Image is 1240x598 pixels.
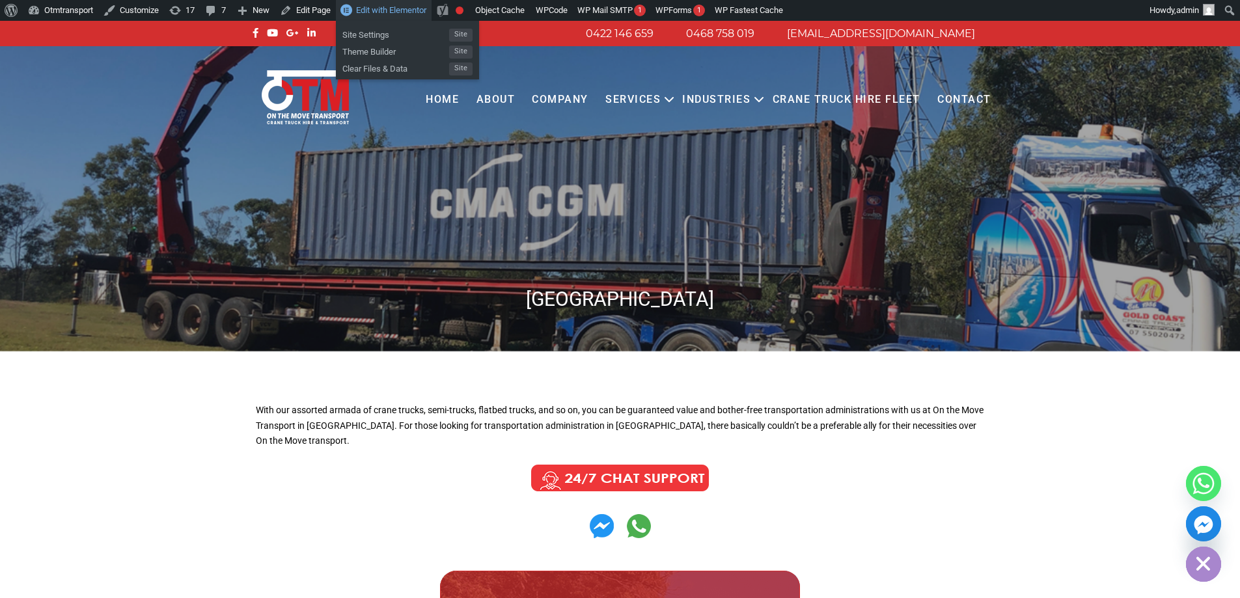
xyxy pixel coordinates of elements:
p: With our assorted armada of crane trucks, semi-trucks, flatbed trucks, and so on, you can be guar... [256,403,985,449]
a: About [467,82,523,118]
span: Site [449,29,473,42]
img: Contact us on Whatsapp [627,514,651,538]
a: Site SettingsSite [336,25,479,42]
a: Home [417,82,467,118]
a: Facebook_Messenger [1186,506,1221,541]
a: 0422 146 659 [586,27,654,40]
a: Clear Files & DataSite [336,59,479,75]
a: Services [597,82,669,118]
span: Clear Files & Data [342,59,449,75]
a: COMPANY [523,82,597,118]
span: admin [1176,5,1199,15]
span: Site Settings [342,25,449,42]
h1: [GEOGRAPHIC_DATA] [249,286,991,312]
span: Site [449,62,473,75]
a: Theme BuilderSite [336,42,479,59]
a: Contact [929,82,1000,118]
span: Edit with Elementor [356,5,426,15]
img: Otmtransport [259,69,351,126]
a: Whatsapp [1186,466,1221,501]
a: 0468 758 019 [686,27,754,40]
img: Contact us on Whatsapp [590,514,614,538]
img: Call us Anytime [522,462,718,495]
div: 1 [693,5,705,16]
a: Industries [674,82,759,118]
span: Theme Builder [342,42,449,59]
div: Focus keyphrase not set [456,7,463,14]
a: Crane Truck Hire Fleet [764,82,928,118]
span: Site [449,46,473,59]
span: 1 [638,6,642,14]
a: [EMAIL_ADDRESS][DOMAIN_NAME] [787,27,975,40]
